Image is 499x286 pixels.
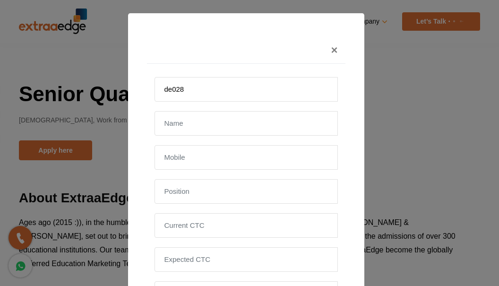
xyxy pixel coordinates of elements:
[331,43,337,56] span: ×
[155,213,338,238] input: Current CTC
[155,247,338,272] input: Expected CTC
[155,179,338,204] input: Position
[155,111,338,136] input: Name
[155,77,338,102] input: Email
[323,37,345,63] button: Close
[155,145,338,170] input: Mobile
